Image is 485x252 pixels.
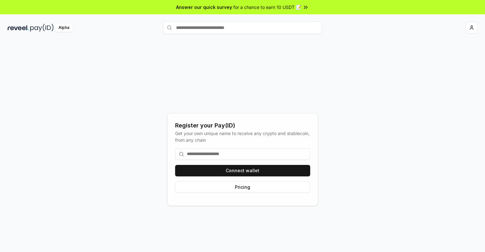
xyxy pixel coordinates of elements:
button: Connect wallet [175,165,310,176]
span: Answer our quick survey [176,4,232,10]
div: Register your Pay(ID) [175,121,310,130]
img: reveel_dark [8,24,29,32]
img: pay_id [30,24,54,32]
button: Pricing [175,181,310,193]
span: for a chance to earn 10 USDT 📝 [233,4,301,10]
div: Alpha [55,24,73,32]
div: Get your own unique name to receive any crypto and stablecoin, from any chain [175,130,310,143]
